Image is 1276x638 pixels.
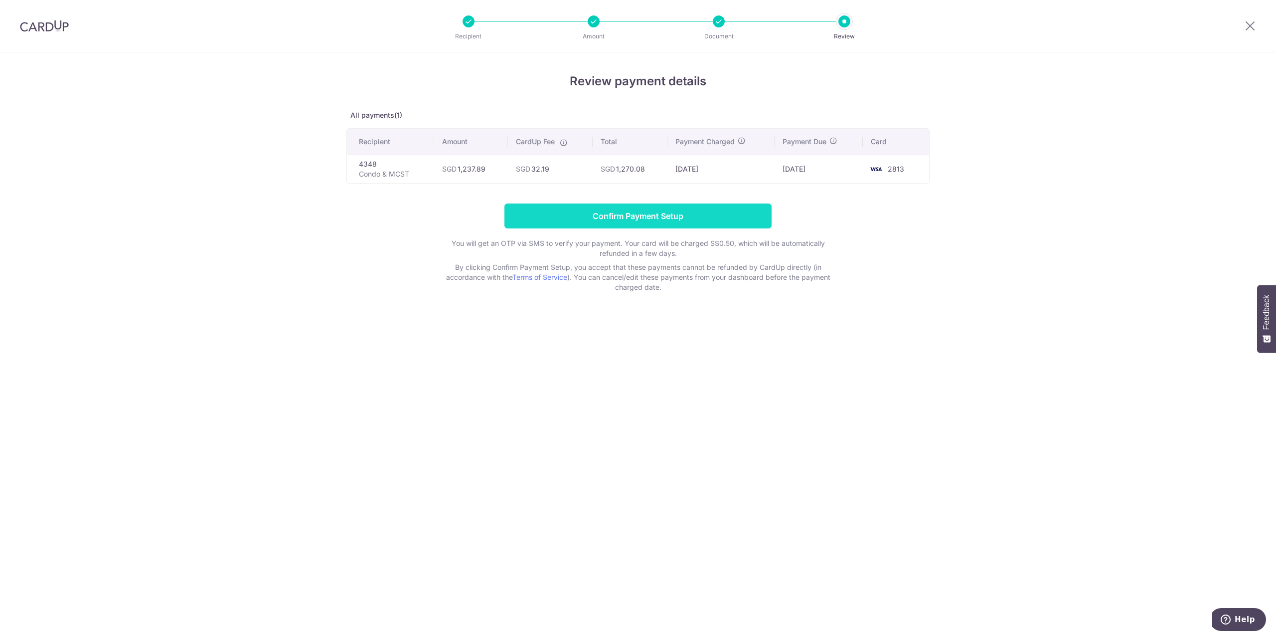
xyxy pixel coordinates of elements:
[508,155,592,183] td: 32.19
[667,155,775,183] td: [DATE]
[346,72,930,90] h4: Review payment details
[863,129,929,155] th: Card
[347,129,434,155] th: Recipient
[442,165,457,173] span: SGD
[347,155,434,183] td: 4348
[557,31,631,41] p: Amount
[593,129,668,155] th: Total
[682,31,756,41] p: Document
[675,137,735,147] span: Payment Charged
[512,273,567,281] a: Terms of Service
[775,155,863,183] td: [DATE]
[807,31,881,41] p: Review
[888,165,904,173] span: 2813
[439,238,837,258] p: You will get an OTP via SMS to verify your payment. Your card will be charged S$0.50, which will ...
[346,110,930,120] p: All payments(1)
[434,129,508,155] th: Amount
[359,169,426,179] p: Condo & MCST
[593,155,668,183] td: 1,270.08
[1262,295,1271,330] span: Feedback
[439,262,837,292] p: By clicking Confirm Payment Setup, you accept that these payments cannot be refunded by CardUp di...
[783,137,826,147] span: Payment Due
[601,165,615,173] span: SGD
[516,137,555,147] span: CardUp Fee
[1212,608,1266,633] iframe: Opens a widget where you can find more information
[432,31,505,41] p: Recipient
[516,165,530,173] span: SGD
[20,20,69,32] img: CardUp
[1257,285,1276,353] button: Feedback - Show survey
[504,204,772,228] input: Confirm Payment Setup
[434,155,508,183] td: 1,237.89
[866,163,886,175] img: <span class="translation_missing" title="translation missing: en.account_steps.new_confirm_form.b...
